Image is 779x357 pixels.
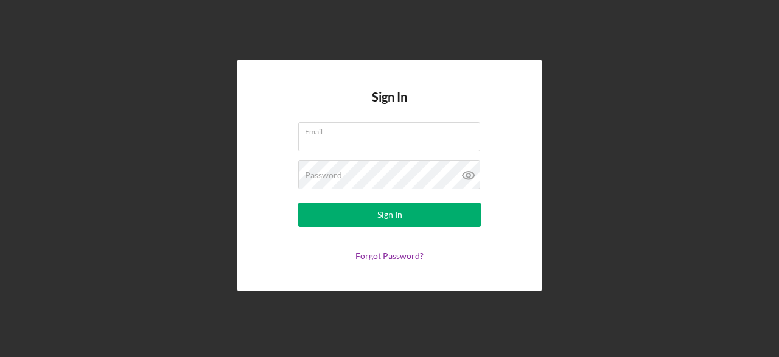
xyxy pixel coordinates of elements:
[372,90,407,122] h4: Sign In
[298,203,481,227] button: Sign In
[355,251,424,261] a: Forgot Password?
[377,203,402,227] div: Sign In
[305,123,480,136] label: Email
[305,170,342,180] label: Password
